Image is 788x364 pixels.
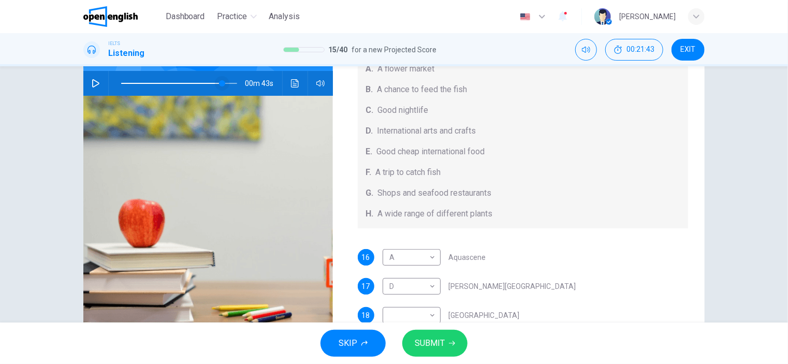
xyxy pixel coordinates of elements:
[366,208,374,220] span: H.
[402,330,468,357] button: SUBMIT
[415,336,445,351] span: SUBMIT
[519,13,532,21] img: en
[217,10,247,23] span: Practice
[378,187,492,199] span: Shops and seafood restaurants
[449,283,576,290] span: [PERSON_NAME][GEOGRAPHIC_DATA]
[245,71,282,96] span: 00m 43s
[108,40,120,47] span: IELTS
[383,272,437,301] div: D
[626,46,654,54] span: 00:21:43
[594,8,611,25] img: Profile picture
[362,254,370,261] span: 16
[108,47,144,60] h1: Listening
[366,187,374,199] span: G.
[329,43,348,56] span: 15 / 40
[366,104,374,117] span: C.
[377,125,476,137] span: International arts and crafts
[619,10,676,23] div: [PERSON_NAME]
[366,63,374,75] span: A.
[83,6,138,27] img: OpenEnglish logo
[362,312,370,319] span: 18
[366,145,373,158] span: E.
[449,254,486,261] span: Aquascene
[339,336,357,351] span: SKIP
[83,6,162,27] a: OpenEnglish logo
[681,46,696,54] span: EXIT
[378,104,429,117] span: Good nightlife
[352,43,437,56] span: for a new Projected Score
[320,330,386,357] button: SKIP
[366,83,373,96] span: B.
[265,7,304,26] button: Analysis
[366,166,372,179] span: F.
[269,10,300,23] span: Analysis
[605,39,663,61] button: 00:21:43
[362,283,370,290] span: 17
[162,7,209,26] button: Dashboard
[605,39,663,61] div: Hide
[383,243,437,272] div: A
[378,208,493,220] span: A wide range of different plants
[377,145,485,158] span: Good cheap international food
[378,63,435,75] span: A flower market
[449,312,520,319] span: [GEOGRAPHIC_DATA]
[377,83,468,96] span: A chance to feed the fish
[213,7,261,26] button: Practice
[376,166,441,179] span: A trip to catch fish
[83,96,333,348] img: Darwin, Australia
[166,10,205,23] span: Dashboard
[366,125,373,137] span: D.
[672,39,705,61] button: EXIT
[575,39,597,61] div: Mute
[287,71,303,96] button: Click to see the audio transcription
